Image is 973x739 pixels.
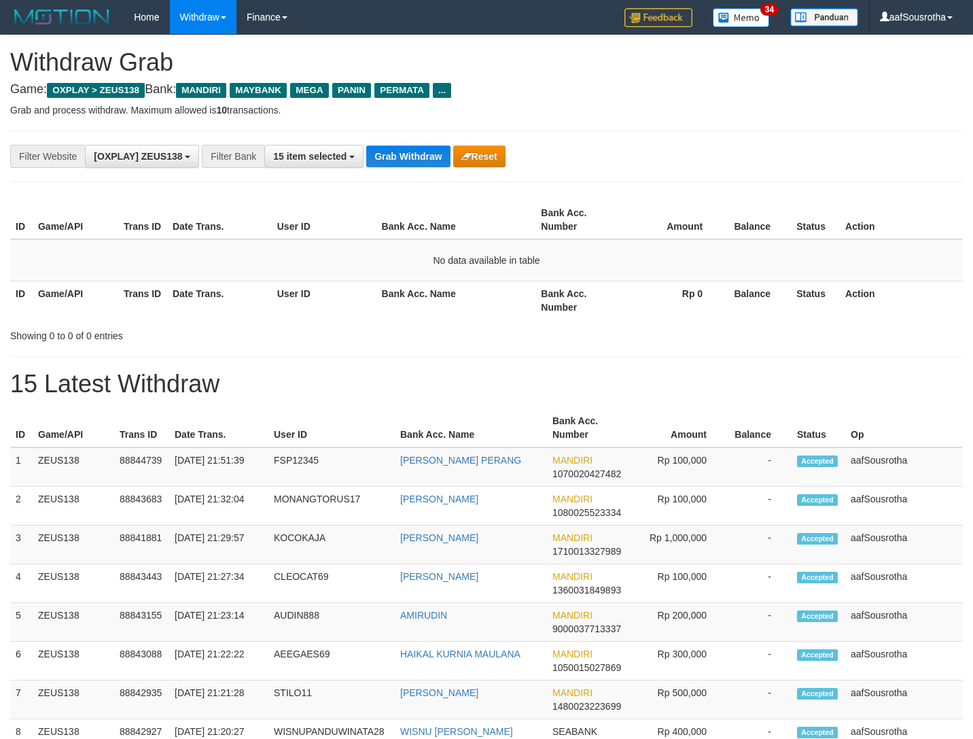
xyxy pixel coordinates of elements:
a: WISNU [PERSON_NAME] [400,726,513,737]
td: Rp 300,000 [630,642,727,681]
span: Copy 1080025523334 to clipboard [552,507,621,518]
td: FSP12345 [268,447,395,487]
td: Rp 100,000 [630,564,727,603]
span: MANDIRI [552,610,592,621]
td: 88843088 [114,642,169,681]
span: ... [433,83,451,98]
td: 88843155 [114,603,169,642]
td: 5 [10,603,33,642]
td: ZEUS138 [33,526,114,564]
td: MONANGTORUS17 [268,487,395,526]
td: - [727,564,792,603]
th: Status [791,201,840,239]
th: Bank Acc. Number [535,281,621,320]
th: Status [791,281,840,320]
td: CLEOCAT69 [268,564,395,603]
h1: Withdraw Grab [10,49,963,76]
td: [DATE] 21:29:57 [169,526,268,564]
td: 88843443 [114,564,169,603]
a: [PERSON_NAME] [400,571,478,582]
th: Date Trans. [167,281,272,320]
td: ZEUS138 [33,603,114,642]
th: ID [10,201,33,239]
td: KOCOKAJA [268,526,395,564]
a: [PERSON_NAME] PERANG [400,455,521,466]
td: Rp 1,000,000 [630,526,727,564]
td: aafSousrotha [845,642,963,681]
span: Accepted [797,727,838,738]
span: MANDIRI [176,83,226,98]
th: Balance [727,409,792,447]
td: - [727,487,792,526]
a: [PERSON_NAME] [400,494,478,504]
th: Op [845,409,963,447]
td: - [727,447,792,487]
span: Accepted [797,456,838,467]
th: User ID [268,409,395,447]
span: MANDIRI [552,687,592,698]
span: MEGA [290,83,329,98]
td: [DATE] 21:21:28 [169,681,268,719]
img: Feedback.jpg [624,8,692,27]
td: aafSousrotha [845,447,963,487]
td: 6 [10,642,33,681]
td: 3 [10,526,33,564]
p: Grab and process withdraw. Maximum allowed is transactions. [10,103,963,117]
td: 88842935 [114,681,169,719]
td: Rp 100,000 [630,447,727,487]
span: Accepted [797,611,838,622]
td: [DATE] 21:23:14 [169,603,268,642]
th: User ID [272,201,376,239]
button: Reset [453,145,506,167]
span: Accepted [797,533,838,545]
span: Copy 1070020427482 to clipboard [552,468,621,479]
td: AUDIN888 [268,603,395,642]
th: Game/API [33,281,118,320]
th: User ID [272,281,376,320]
th: Bank Acc. Name [376,201,536,239]
td: 88843683 [114,487,169,526]
td: AEEGAES69 [268,642,395,681]
td: aafSousrotha [845,564,963,603]
h1: 15 Latest Withdraw [10,371,963,398]
span: Copy 1050015027869 to clipboard [552,662,621,673]
div: Filter Bank [202,145,264,168]
img: MOTION_logo.png [10,7,113,27]
th: Action [840,281,963,320]
td: aafSousrotha [845,526,963,564]
th: Bank Acc. Name [376,281,536,320]
th: Date Trans. [169,409,268,447]
button: Grab Withdraw [366,145,450,167]
th: Status [792,409,845,447]
span: MANDIRI [552,455,592,466]
span: MAYBANK [230,83,287,98]
a: HAIKAL KURNIA MAULANA [400,649,520,659]
td: ZEUS138 [33,447,114,487]
td: - [727,603,792,642]
span: SEABANK [552,726,597,737]
img: Button%20Memo.svg [713,8,770,27]
th: Rp 0 [621,281,723,320]
td: Rp 500,000 [630,681,727,719]
a: [PERSON_NAME] [400,687,478,698]
td: [DATE] 21:51:39 [169,447,268,487]
span: [OXPLAY] ZEUS138 [94,151,182,162]
td: 4 [10,564,33,603]
th: Balance [723,201,791,239]
th: ID [10,409,33,447]
th: Trans ID [118,281,167,320]
th: Balance [723,281,791,320]
td: [DATE] 21:32:04 [169,487,268,526]
div: Showing 0 to 0 of 0 entries [10,324,395,343]
th: Bank Acc. Name [395,409,547,447]
td: 88841881 [114,526,169,564]
td: No data available in table [10,239,963,281]
th: Trans ID [114,409,169,447]
span: PERMATA [374,83,429,98]
td: aafSousrotha [845,603,963,642]
span: Copy 9000037713337 to clipboard [552,623,621,634]
td: [DATE] 21:27:34 [169,564,268,603]
span: Accepted [797,649,838,661]
td: ZEUS138 [33,642,114,681]
td: 88844739 [114,447,169,487]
